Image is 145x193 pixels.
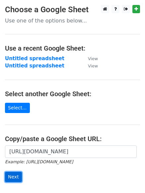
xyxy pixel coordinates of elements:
a: View [81,56,98,61]
input: Paste your Google Sheet URL here [5,145,137,158]
a: Untitled spreadsheet [5,63,64,69]
iframe: Chat Widget [112,161,145,193]
small: View [88,63,98,68]
h4: Select another Google Sheet: [5,90,140,98]
h3: Choose a Google Sheet [5,5,140,15]
h4: Use a recent Google Sheet: [5,44,140,52]
a: View [81,63,98,69]
a: Untitled spreadsheet [5,56,64,61]
h4: Copy/paste a Google Sheet URL: [5,135,140,143]
p: Use one of the options below... [5,17,140,24]
a: Select... [5,103,30,113]
small: Example: [URL][DOMAIN_NAME] [5,159,73,164]
small: View [88,56,98,61]
input: Next [5,172,22,182]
